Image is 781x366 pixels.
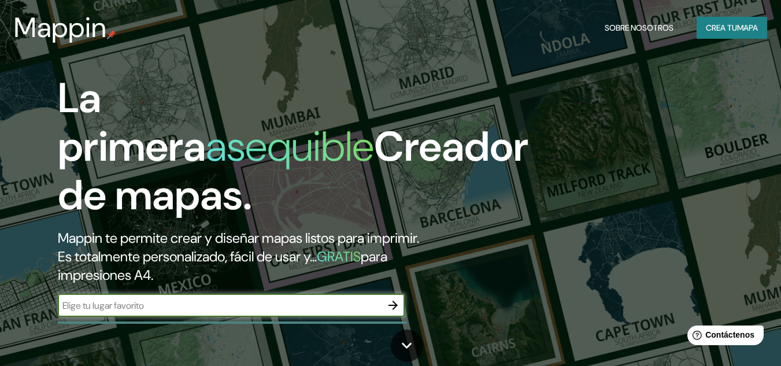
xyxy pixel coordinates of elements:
font: GRATIS [317,247,361,265]
img: pin de mapeo [107,30,116,39]
button: Sobre nosotros [600,17,678,39]
font: para impresiones A4. [58,247,387,284]
font: Creador de mapas. [58,120,528,222]
iframe: Lanzador de widgets de ayuda [678,321,768,353]
button: Crea tumapa [697,17,767,39]
font: La primera [58,71,206,173]
font: Mappin [14,9,107,46]
font: Mappin te permite crear y diseñar mapas listos para imprimir. [58,229,419,247]
font: Crea tu [706,23,737,33]
input: Elige tu lugar favorito [58,299,382,312]
font: mapa [737,23,758,33]
font: Sobre nosotros [605,23,673,33]
font: Es totalmente personalizado, fácil de usar y... [58,247,317,265]
font: asequible [206,120,374,173]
